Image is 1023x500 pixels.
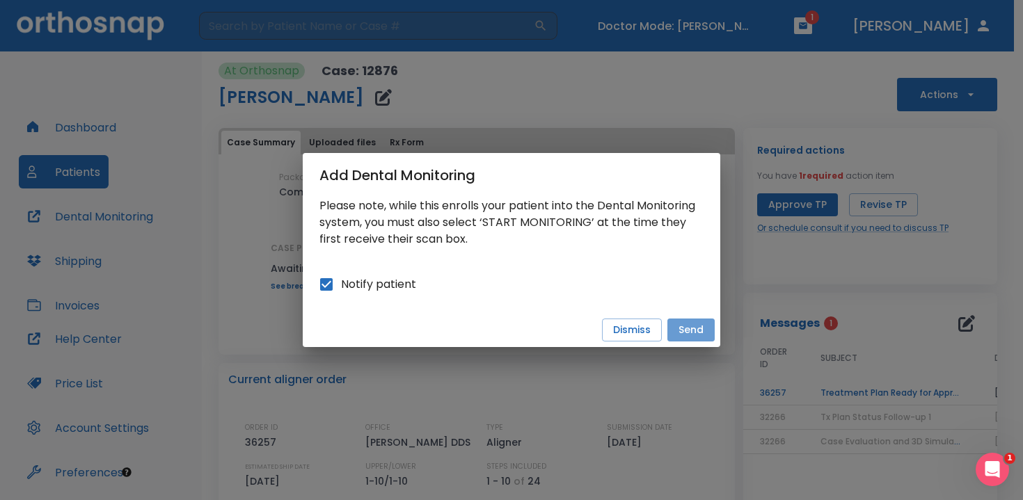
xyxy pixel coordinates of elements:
span: 1 [1004,453,1015,464]
iframe: Intercom live chat [976,453,1009,486]
button: Send [667,318,715,341]
span: Notify patient [341,276,416,293]
p: Please note, while this enrolls your patient into the Dental Monitoring system, you must also sel... [319,197,704,248]
h2: Add Dental Monitoring [303,153,720,197]
button: Dismiss [602,318,662,341]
